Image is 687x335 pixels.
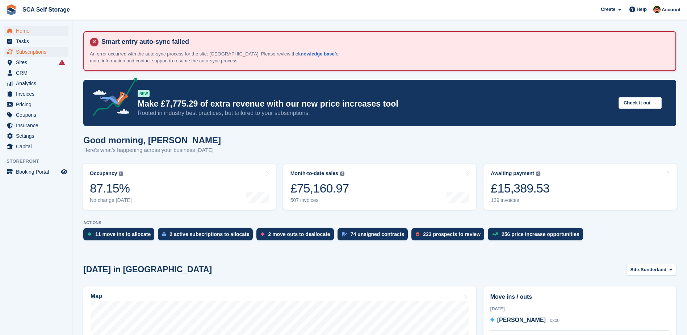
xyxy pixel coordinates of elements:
[4,141,68,152] a: menu
[16,57,59,67] span: Sites
[158,228,256,244] a: 2 active subscriptions to allocate
[90,50,343,65] p: An error occurred with the auto-sync process for the site: [GEOGRAPHIC_DATA]. Please review the f...
[4,110,68,120] a: menu
[83,135,221,145] h1: Good morning, [PERSON_NAME]
[16,99,59,109] span: Pricing
[95,231,151,237] div: 11 move ins to allocate
[342,232,347,236] img: contract_signature_icon-13c848040528278c33f63329250d36e43548de30e8caae1d1a13099fd9432cc5.svg
[340,171,344,176] img: icon-info-grey-7440780725fd019a000dd9b08b2336e03edf1995a4989e88bcd33f0948082b44.svg
[16,167,59,177] span: Booking Portal
[283,164,477,210] a: Month-to-date sales £75,160.97 507 invoices
[90,197,132,203] div: No change [DATE]
[619,97,662,109] button: Check it out →
[4,89,68,99] a: menu
[298,51,334,57] a: knowledge base
[119,171,123,176] img: icon-info-grey-7440780725fd019a000dd9b08b2336e03edf1995a4989e88bcd33f0948082b44.svg
[4,36,68,46] a: menu
[83,220,676,225] p: ACTIONS
[631,266,641,273] span: Site:
[90,181,132,196] div: 87.15%
[423,231,481,237] div: 223 prospects to review
[16,26,59,36] span: Home
[416,232,419,236] img: prospect-51fa495bee0391a8d652442698ab0144808aea92771e9ea1ae160a38d050c398.svg
[4,131,68,141] a: menu
[4,26,68,36] a: menu
[59,59,65,65] i: Smart entry sync failures have occurred
[91,293,102,299] h2: Map
[138,90,150,97] div: NEW
[290,170,338,177] div: Month-to-date sales
[83,265,212,274] h2: [DATE] in [GEOGRAPHIC_DATA]
[490,306,669,312] div: [DATE]
[16,141,59,152] span: Capital
[99,38,670,46] h4: Smart entry auto-sync failed
[268,231,330,237] div: 2 move outs to deallocate
[169,231,249,237] div: 2 active subscriptions to allocate
[502,231,579,237] div: 256 price increase opportunities
[4,99,68,109] a: menu
[87,78,137,119] img: price-adjustments-announcement-icon-8257ccfd72463d97f412b2fc003d46551f7dbcb40ab6d574587a9cd5c0d94...
[83,164,276,210] a: Occupancy 87.15% No change [DATE]
[162,232,166,236] img: active_subscription_to_allocate_icon-d502201f5373d7db506a760aba3b589e785aa758c864c3986d89f69b8ff3...
[497,317,546,323] span: [PERSON_NAME]
[662,6,680,13] span: Account
[490,316,560,325] a: [PERSON_NAME] 0300
[411,228,488,244] a: 223 prospects to review
[6,4,17,15] img: stora-icon-8386f47178a22dfd0bd8f6a31ec36ba5ce8667c1dd55bd0f319d3a0aa187defe.svg
[627,264,676,276] button: Site: Sunderland
[488,228,587,244] a: 256 price increase opportunities
[16,89,59,99] span: Invoices
[138,99,613,109] p: Make £7,775.29 of extra revenue with our new price increases tool
[483,164,677,210] a: Awaiting payment £15,389.53 139 invoices
[637,6,647,13] span: Help
[351,231,405,237] div: 74 unsigned contracts
[491,170,534,177] div: Awaiting payment
[4,78,68,88] a: menu
[20,4,73,16] a: SCA Self Storage
[16,78,59,88] span: Analytics
[641,266,667,273] span: Sunderland
[4,120,68,131] a: menu
[256,228,337,244] a: 2 move outs to deallocate
[4,68,68,78] a: menu
[491,181,549,196] div: £15,389.53
[290,181,349,196] div: £75,160.97
[90,170,117,177] div: Occupancy
[601,6,615,13] span: Create
[338,228,412,244] a: 74 unsigned contracts
[4,57,68,67] a: menu
[88,232,92,236] img: move_ins_to_allocate_icon-fdf77a2bb77ea45bf5b3d319d69a93e2d87916cf1d5bf7949dd705db3b84f3ca.svg
[4,167,68,177] a: menu
[490,293,669,301] h2: Move ins / outs
[16,131,59,141] span: Settings
[536,171,540,176] img: icon-info-grey-7440780725fd019a000dd9b08b2336e03edf1995a4989e88bcd33f0948082b44.svg
[16,68,59,78] span: CRM
[83,228,158,244] a: 11 move ins to allocate
[7,158,72,165] span: Storefront
[4,47,68,57] a: menu
[492,232,498,236] img: price_increase_opportunities-93ffe204e8149a01c8c9dc8f82e8f89637d9d84a8eef4429ea346261dce0b2c0.svg
[261,232,264,236] img: move_outs_to_deallocate_icon-f764333ba52eb49d3ac5e1228854f67142a1ed5810a6f6cc68b1a99e826820c5.svg
[16,110,59,120] span: Coupons
[653,6,661,13] img: Sarah Race
[60,167,68,176] a: Preview store
[16,47,59,57] span: Subscriptions
[138,109,613,117] p: Rooted in industry best practices, but tailored to your subscriptions.
[491,197,549,203] div: 139 invoices
[550,318,560,323] span: 0300
[290,197,349,203] div: 507 invoices
[16,120,59,131] span: Insurance
[16,36,59,46] span: Tasks
[83,146,221,154] p: Here's what's happening across your business [DATE]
